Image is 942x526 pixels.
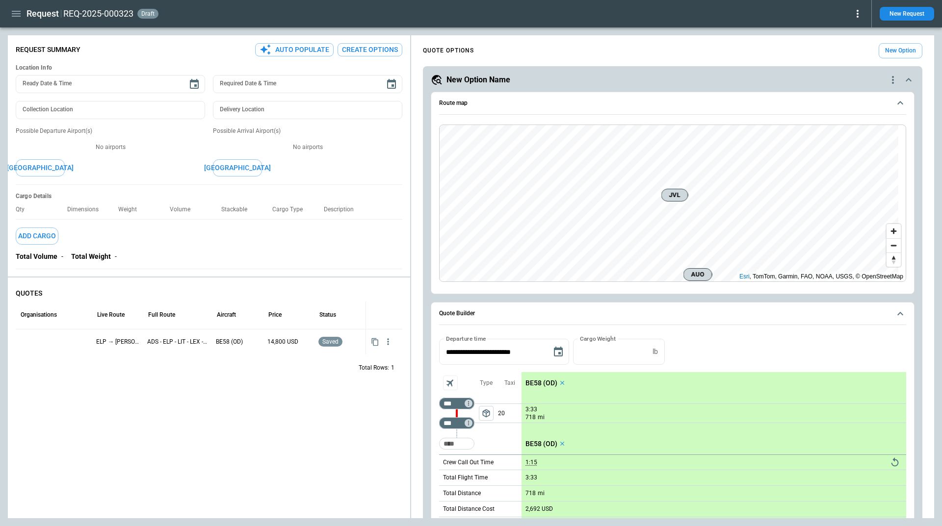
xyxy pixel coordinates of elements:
div: Not found [439,398,474,409]
button: Reset bearing to north [887,252,901,267]
p: Stackable [221,206,255,213]
p: Total Distance [443,489,481,498]
p: Total Weight [71,252,111,261]
button: Zoom out [887,238,901,252]
p: ELP → ABE [96,338,139,346]
p: Total Rows: [359,364,389,372]
p: - [61,252,63,261]
p: Possible Departure Airport(s) [16,127,205,135]
p: Description [324,206,362,213]
span: saved [320,338,340,345]
div: Organisations [21,311,57,318]
label: Cargo Weight [580,334,616,343]
div: Not found [439,417,474,429]
button: left aligned [479,406,494,421]
button: Create Options [338,43,402,56]
button: New Option [879,43,922,58]
div: Price [268,311,282,318]
p: 3:33 [525,474,537,481]
p: 718 [525,490,536,497]
h5: New Option Name [446,75,510,85]
p: Volume [170,206,198,213]
button: Auto Populate [255,43,334,56]
p: mi [538,413,545,422]
p: ADS - ELP - LIT - LEX - ABE - ADS [147,338,208,346]
span: Aircraft selection [443,376,458,390]
p: Request Summary [16,46,80,54]
p: 20 [498,404,522,423]
p: BE58 (OD) [525,440,557,448]
button: Quote Builder [439,302,906,325]
div: Route map [439,125,906,282]
button: Choose date, selected date is Oct 8, 2025 [549,342,568,362]
p: No airports [213,143,402,151]
label: Departure time [446,334,486,343]
p: Dimensions [67,206,106,213]
a: Esri [739,273,750,280]
p: Total Flight Time [443,474,488,482]
p: QUOTES [16,289,402,298]
p: - [115,252,117,261]
button: Choose date [382,75,401,94]
button: New Option Namequote-option-actions [431,74,915,86]
button: Choose date [184,75,204,94]
h1: Request [26,8,59,20]
div: Aircraft [217,311,236,318]
span: Type of sector [479,406,494,421]
h6: Quote Builder [439,310,475,317]
span: package_2 [481,408,491,418]
p: BE58 (OD) [216,338,259,346]
p: Qty [16,206,32,213]
button: Add Cargo [16,227,58,245]
p: 14,800 USD [267,338,311,346]
div: Full Route [148,311,175,318]
p: mi [538,489,545,498]
p: 1:15 [525,459,537,466]
h6: Route map [439,100,468,106]
span: draft [139,10,157,17]
p: 718 [525,413,536,422]
p: Total Distance Cost [443,505,495,513]
canvas: Map [440,125,898,282]
h6: Cargo Details [16,193,402,200]
h2: REQ-2025-000323 [63,8,133,20]
div: Saved [318,329,362,354]
div: , TomTom, Garmin, FAO, NOAA, USGS, © OpenStreetMap [739,272,903,281]
button: New Request [880,7,934,21]
div: Too short [439,438,474,450]
p: Taxi [504,379,515,387]
button: [GEOGRAPHIC_DATA] [16,159,65,176]
p: Weight [118,206,145,213]
div: Live Route [97,311,125,318]
p: 1 [391,364,394,372]
div: Status [319,311,336,318]
p: Cargo Type [272,206,311,213]
button: Route map [439,92,906,115]
h4: QUOTE OPTIONS [423,49,474,53]
p: 3:33 [525,406,537,413]
span: AUO [688,270,708,279]
button: Copy quote content [369,336,381,348]
div: quote-option-actions [887,74,899,86]
p: Total Volume [16,252,57,261]
button: Zoom in [887,224,901,238]
p: 2,692 USD [525,505,553,513]
button: [GEOGRAPHIC_DATA] [213,159,262,176]
p: BE58 (OD) [525,379,557,387]
span: JVL [666,190,684,200]
h6: Location Info [16,64,402,72]
p: Type [480,379,493,387]
button: Reset [888,455,902,470]
p: Crew Call Out Time [443,458,494,467]
p: Possible Arrival Airport(s) [213,127,402,135]
p: No airports [16,143,205,151]
p: lb [653,348,658,356]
